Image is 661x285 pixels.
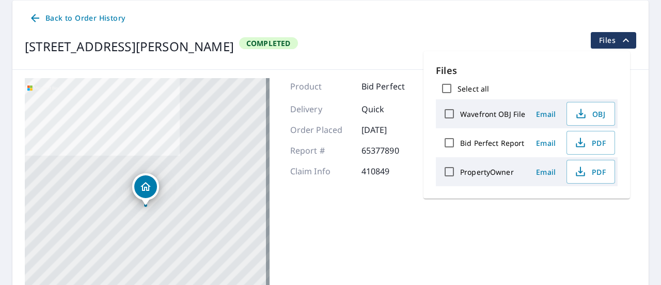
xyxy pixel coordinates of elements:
[566,102,615,126] button: OBJ
[25,37,234,56] div: [STREET_ADDRESS][PERSON_NAME]
[599,34,632,47] span: Files
[573,137,606,149] span: PDF
[460,138,524,148] label: Bid Perfect Report
[573,108,606,120] span: OBJ
[361,144,423,157] p: 65377890
[566,160,615,184] button: PDF
[566,131,615,155] button: PDF
[361,103,423,115] p: Quick
[533,138,558,148] span: Email
[25,9,129,28] a: Back to Order History
[436,64,618,78] p: Files
[417,78,482,95] a: Upgrade
[290,165,352,177] p: Claim Info
[290,124,352,136] p: Order Placed
[361,80,405,93] p: Bid Perfect
[590,32,636,49] button: filesDropdownBtn-65377890
[290,80,352,93] p: Product
[533,167,558,177] span: Email
[529,135,562,151] button: Email
[132,173,159,205] div: Dropped pin, building 1, Residential property, 4118 39th Dr Vero Beach, FL 32967
[361,165,423,177] p: 410849
[290,103,352,115] p: Delivery
[240,38,297,48] span: Completed
[529,106,562,122] button: Email
[533,109,558,119] span: Email
[290,144,352,157] p: Report #
[573,166,606,178] span: PDF
[29,12,125,25] span: Back to Order History
[361,124,423,136] p: [DATE]
[458,84,489,94] label: Select all
[460,167,514,177] label: PropertyOwner
[529,164,562,180] button: Email
[460,109,525,119] label: Wavefront OBJ File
